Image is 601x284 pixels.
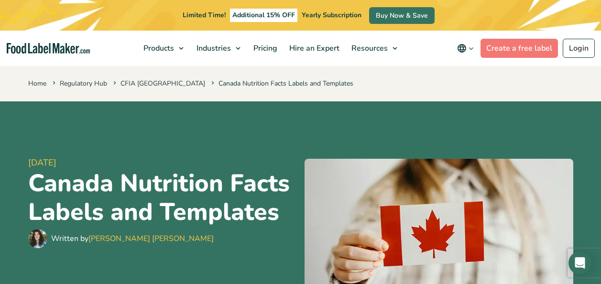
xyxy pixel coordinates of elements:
a: Resources [346,31,402,66]
div: Written by [51,233,214,244]
a: Home [28,79,46,88]
h1: Canada Nutrition Facts Labels and Templates [28,169,297,227]
a: CFIA [GEOGRAPHIC_DATA] [120,79,205,88]
div: Open Intercom Messenger [568,251,591,274]
a: Pricing [248,31,281,66]
span: Additional 15% OFF [230,9,297,22]
span: Industries [194,43,232,54]
span: Resources [349,43,389,54]
a: Create a free label [481,39,558,58]
span: Hire an Expert [286,43,340,54]
a: Login [563,39,595,58]
a: Industries [191,31,245,66]
span: Limited Time! [183,11,226,20]
a: Regulatory Hub [60,79,107,88]
a: Hire an Expert [284,31,343,66]
a: Products [138,31,188,66]
img: Maria Abi Hanna - Food Label Maker [28,229,47,248]
a: Buy Now & Save [369,7,435,24]
span: Yearly Subscription [302,11,361,20]
span: Pricing [251,43,278,54]
span: Products [141,43,175,54]
a: [PERSON_NAME] [PERSON_NAME] [88,233,214,244]
span: [DATE] [28,156,297,169]
span: Canada Nutrition Facts Labels and Templates [209,79,353,88]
